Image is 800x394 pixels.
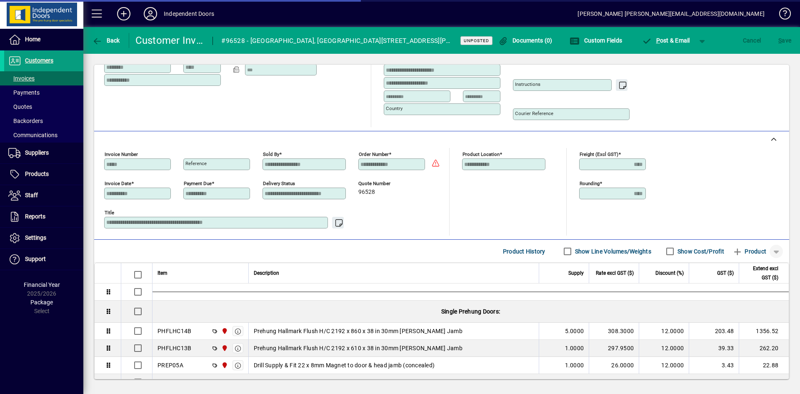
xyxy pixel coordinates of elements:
[739,357,789,374] td: 22.88
[219,344,229,353] span: Christchurch
[515,81,540,87] mat-label: Instructions
[4,128,83,142] a: Communications
[594,361,634,369] div: 26.0000
[157,344,191,352] div: PHFLHC13B
[358,189,375,196] span: 96528
[778,34,791,47] span: ave
[254,269,279,278] span: Description
[568,269,584,278] span: Supply
[25,36,40,43] span: Home
[25,57,53,64] span: Customers
[744,264,778,282] span: Extend excl GST ($)
[30,299,53,306] span: Package
[462,151,500,157] mat-label: Product location
[4,29,83,50] a: Home
[503,245,545,258] span: Product History
[689,357,739,374] td: 3.43
[565,327,584,335] span: 5.0000
[773,2,790,29] a: Knowledge Base
[8,75,35,82] span: Invoices
[717,269,734,278] span: GST ($)
[594,344,634,352] div: 297.9500
[565,344,584,352] span: 1.0000
[254,361,435,369] span: Drill Supply & Fit 22 x 8mm Magnet to door & head jamb (concealed)
[263,151,279,157] mat-label: Sold by
[135,34,205,47] div: Customer Invoice
[4,185,83,206] a: Staff
[464,38,489,43] span: Unposted
[642,37,690,44] span: ost & Email
[573,247,651,256] label: Show Line Volumes/Weights
[739,340,789,357] td: 262.20
[358,181,408,186] span: Quote number
[596,269,634,278] span: Rate excl GST ($)
[496,33,555,48] button: Documents (0)
[778,37,782,44] span: S
[577,7,765,20] div: [PERSON_NAME] [PERSON_NAME][EMAIL_ADDRESS][DOMAIN_NAME]
[515,110,553,116] mat-label: Courier Reference
[25,171,49,177] span: Products
[219,361,229,370] span: Christchurch
[4,71,83,85] a: Invoices
[776,33,793,48] button: Save
[655,269,684,278] span: Discount (%)
[219,326,229,336] span: Christchurch
[105,151,138,157] mat-label: Invoice number
[676,247,724,256] label: Show Cost/Profit
[25,234,46,241] span: Settings
[221,34,450,48] div: #96528 - [GEOGRAPHIC_DATA], [GEOGRAPHIC_DATA][STREET_ADDRESS][PERSON_NAME]
[498,37,552,44] span: Documents (0)
[594,327,634,335] div: 308.3000
[254,344,462,352] span: Prehung Hallmark Flush H/C 2192 x 610 x 38 in 30mm [PERSON_NAME] Jamb
[359,151,389,157] mat-label: Order number
[4,206,83,227] a: Reports
[728,244,770,259] button: Product
[157,269,167,278] span: Item
[254,327,462,335] span: Prehung Hallmark Flush H/C 2192 x 860 x 38 in 30mm [PERSON_NAME] Jamb
[185,161,207,166] mat-label: Reference
[157,327,191,335] div: PHFLHC14B
[639,340,689,357] td: 12.0000
[4,143,83,163] a: Suppliers
[8,89,40,96] span: Payments
[8,103,32,110] span: Quotes
[4,100,83,114] a: Quotes
[8,132,57,138] span: Communications
[739,323,789,340] td: 1356.52
[25,192,38,198] span: Staff
[4,164,83,185] a: Products
[25,149,49,156] span: Suppliers
[25,213,45,220] span: Reports
[580,151,618,157] mat-label: Freight (excl GST)
[637,33,694,48] button: Post & Email
[570,37,622,44] span: Custom Fields
[689,340,739,357] td: 39.33
[4,85,83,100] a: Payments
[8,118,43,124] span: Backorders
[184,181,212,186] mat-label: Payment due
[639,357,689,374] td: 12.0000
[580,181,600,186] mat-label: Rounding
[656,37,660,44] span: P
[565,361,584,369] span: 1.0000
[152,301,789,322] div: Single Prehung Doors:
[500,244,549,259] button: Product History
[4,249,83,270] a: Support
[732,245,766,258] span: Product
[164,7,214,20] div: Independent Doors
[4,114,83,128] a: Backorders
[137,6,164,21] button: Profile
[263,181,295,186] mat-label: Delivery status
[25,256,46,262] span: Support
[24,281,60,288] span: Financial Year
[689,323,739,340] td: 203.48
[639,323,689,340] td: 12.0000
[83,33,129,48] app-page-header-button: Back
[567,33,624,48] button: Custom Fields
[157,361,183,369] div: PREP05A
[105,210,114,216] mat-label: Title
[92,37,120,44] span: Back
[4,228,83,248] a: Settings
[110,6,137,21] button: Add
[386,105,402,111] mat-label: Country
